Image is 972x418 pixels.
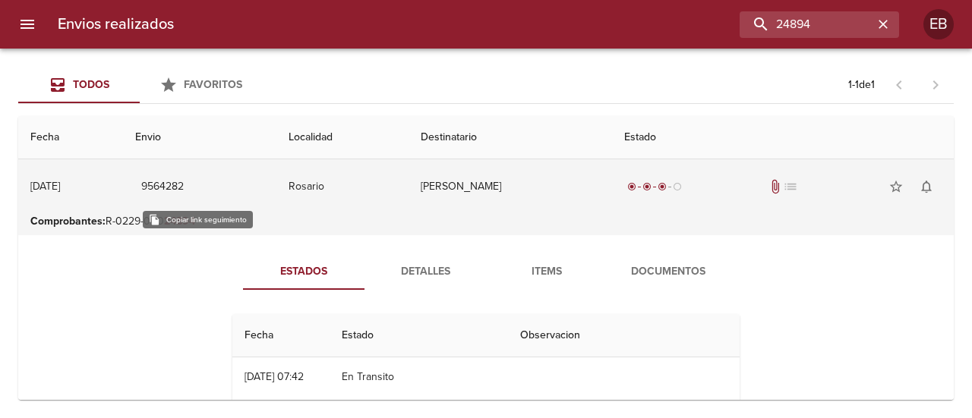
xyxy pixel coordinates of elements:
span: Estados [252,262,355,281]
b: Comprobantes : [30,215,106,228]
th: Fecha [18,116,123,159]
em: 24894 [164,215,195,228]
p: R-0229-000 [30,214,942,229]
th: Localidad [276,116,409,159]
button: Activar notificaciones [911,171,942,202]
th: Fecha [232,314,330,357]
span: Items [495,262,598,281]
td: Rosario [276,159,409,214]
span: Documentos [617,262,720,281]
span: Pagina siguiente [917,67,954,103]
div: Abrir información de usuario [923,9,954,39]
button: menu [9,6,46,42]
span: notifications_none [919,179,934,194]
td: En Transito [330,357,508,397]
h6: Envios realizados [58,12,174,36]
div: Tabs detalle de guia [243,253,729,290]
span: No tiene pedido asociado [783,179,798,194]
div: Tabs Envios [18,67,261,103]
td: [PERSON_NAME] [409,159,611,214]
span: Favoritos [184,78,242,91]
button: 9564282 [135,173,190,201]
div: [DATE] [30,180,60,193]
span: radio_button_checked [627,182,636,191]
span: 9564282 [141,178,184,196]
span: Detalles [374,262,477,281]
span: star_border [888,179,904,194]
div: En viaje [624,179,685,194]
th: Destinatario [409,116,611,159]
button: Agregar a favoritos [881,171,911,202]
th: Observacion [508,314,740,357]
th: Estado [330,314,508,357]
th: Envio [123,116,276,159]
th: Estado [612,116,954,159]
span: radio_button_unchecked [673,182,682,191]
input: buscar [740,11,873,38]
span: radio_button_checked [658,182,667,191]
span: Tiene documentos adjuntos [768,179,783,194]
span: Todos [73,78,109,91]
div: [DATE] 07:42 [245,370,304,383]
div: EB [923,9,954,39]
span: radio_button_checked [642,182,652,191]
p: 1 - 1 de 1 [848,77,875,93]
